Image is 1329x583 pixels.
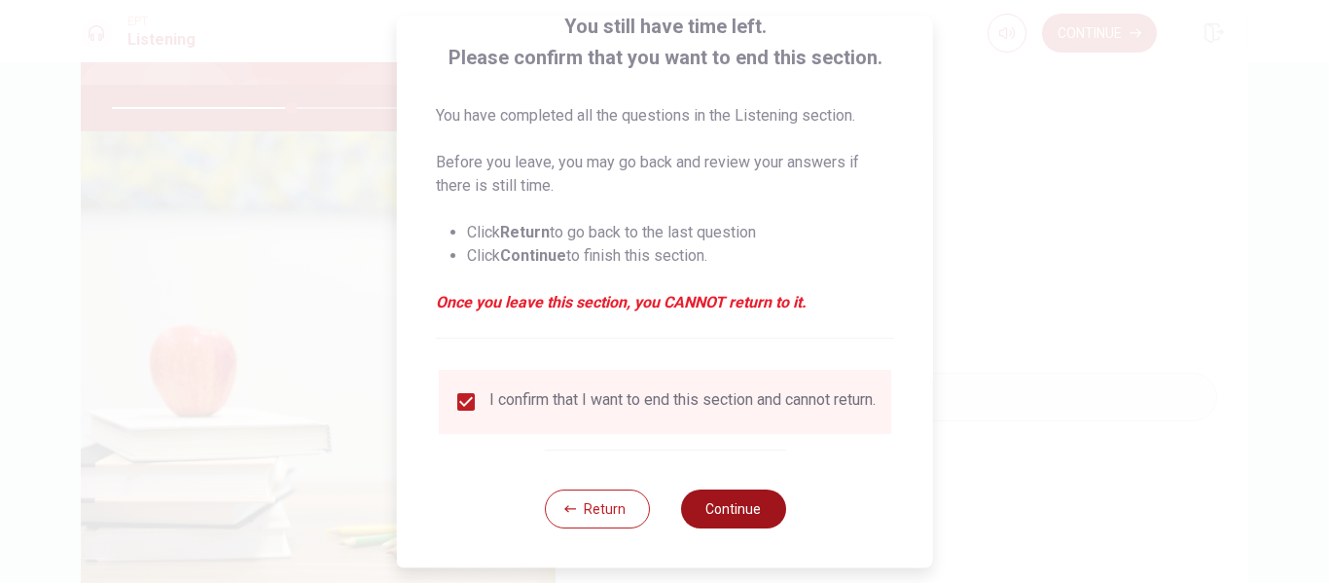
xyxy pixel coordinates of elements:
p: You have completed all the questions in the Listening section. [436,104,894,128]
p: Before you leave, you may go back and review your answers if there is still time. [436,151,894,198]
strong: Return [500,223,550,241]
li: Click to finish this section. [467,244,894,268]
em: Once you leave this section, you CANNOT return to it. [436,291,894,314]
button: Return [544,490,649,528]
span: You still have time left. Please confirm that you want to end this section. [436,11,894,73]
button: Continue [680,490,785,528]
div: I confirm that I want to end this section and cannot return. [489,390,876,414]
strong: Continue [500,246,566,265]
li: Click to go back to the last question [467,221,894,244]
